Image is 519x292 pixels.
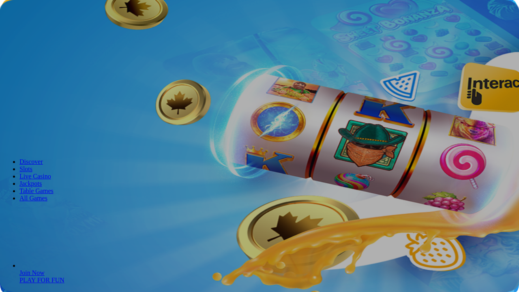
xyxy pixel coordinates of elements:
[19,173,51,180] a: Live Casino
[19,195,47,202] span: All Games
[3,144,516,202] nav: Lobby
[19,187,54,194] span: Table Games
[19,269,45,276] a: Gates of Olympus Super Scatter
[19,158,43,165] a: Discover
[19,277,64,283] a: Gates of Olympus Super Scatter
[19,269,45,276] span: Join Now
[19,165,32,172] a: Slots
[3,144,516,217] header: Lobby
[19,180,42,187] a: Jackpots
